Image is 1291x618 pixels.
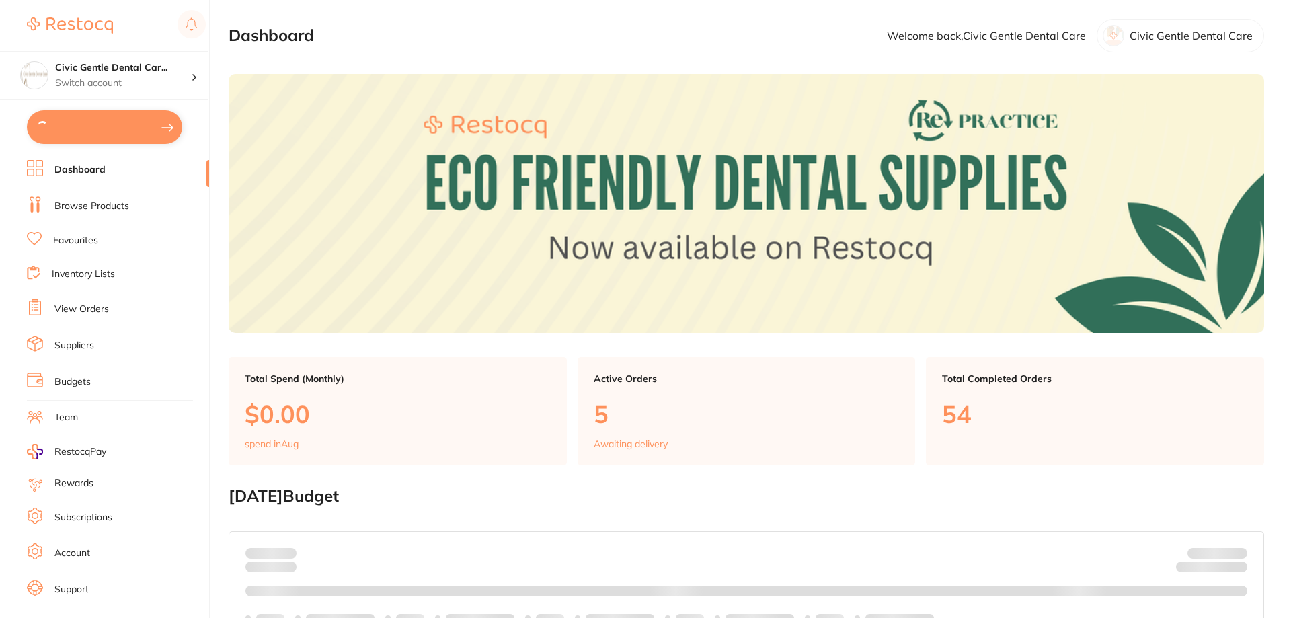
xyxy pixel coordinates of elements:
p: Welcome back, Civic Gentle Dental Care [887,30,1086,42]
p: Total Spend (Monthly) [245,373,551,384]
p: 54 [942,400,1248,428]
p: Remaining: [1176,559,1247,575]
a: Team [54,411,78,424]
a: Favourites [53,234,98,247]
a: Budgets [54,375,91,389]
p: Civic Gentle Dental Care [1130,30,1253,42]
a: Total Completed Orders54 [926,357,1264,466]
a: View Orders [54,303,109,316]
a: Restocq Logo [27,10,113,41]
a: Active Orders5Awaiting delivery [578,357,916,466]
p: Active Orders [594,373,900,384]
p: 5 [594,400,900,428]
h4: Civic Gentle Dental Care [55,61,191,75]
a: Rewards [54,477,93,490]
p: Budget: [1187,548,1247,559]
p: Switch account [55,77,191,90]
strong: $0.00 [273,547,297,559]
a: RestocqPay [27,444,106,459]
p: Spent: [245,548,297,559]
span: RestocqPay [54,445,106,459]
img: RestocqPay [27,444,43,459]
p: Total Completed Orders [942,373,1248,384]
a: Account [54,547,90,560]
a: Browse Products [54,200,129,213]
h2: [DATE] Budget [229,487,1264,506]
img: Dashboard [229,74,1264,333]
img: Restocq Logo [27,17,113,34]
p: month [245,559,297,575]
a: Dashboard [54,163,106,177]
p: spend in Aug [245,438,299,449]
a: Support [54,583,89,596]
h2: Dashboard [229,26,314,45]
a: Subscriptions [54,511,112,525]
img: Civic Gentle Dental Care [21,62,48,89]
a: Suppliers [54,339,94,352]
p: Awaiting delivery [594,438,668,449]
strong: $NaN [1221,547,1247,559]
p: $0.00 [245,400,551,428]
strong: $0.00 [1224,564,1247,576]
a: Inventory Lists [52,268,115,281]
a: Total Spend (Monthly)$0.00spend inAug [229,357,567,466]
